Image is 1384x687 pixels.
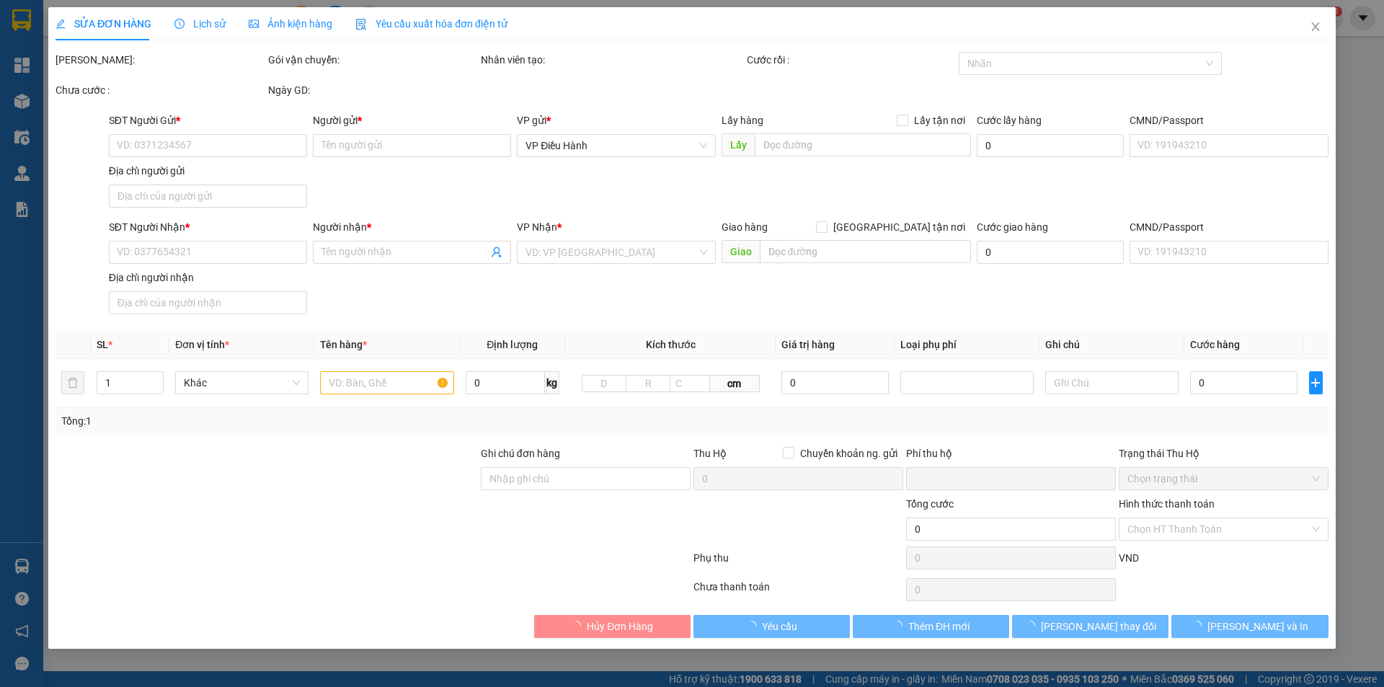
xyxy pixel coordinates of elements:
button: plus [1309,371,1323,394]
input: Dọc đường [755,133,971,156]
button: Yêu cầu [693,615,850,638]
button: Close [1295,7,1336,48]
span: Cước hàng [1191,339,1241,350]
div: [PERSON_NAME]: [56,52,265,68]
span: SL [97,339,108,350]
button: [PERSON_NAME] thay đổi [1012,615,1168,638]
span: SỬA ĐƠN HÀNG [56,18,151,30]
input: D [582,375,626,392]
span: [GEOGRAPHIC_DATA] tận nơi [828,219,971,235]
span: kg [545,371,559,394]
span: cm [710,375,759,392]
span: loading [892,621,908,631]
span: loading [1192,621,1207,631]
span: Chọn trạng thái [1127,468,1320,489]
div: SĐT Người Nhận [109,219,307,235]
input: Ghi chú đơn hàng [481,467,691,490]
div: Trạng thái Thu Hộ [1119,446,1328,461]
span: picture [249,19,259,29]
input: Dọc đường [760,240,971,263]
span: Yêu cầu xuất hóa đơn điện tử [355,18,507,30]
span: Khác [185,372,301,394]
span: Đơn vị tính [176,339,230,350]
span: Giao [722,240,760,263]
div: CMND/Passport [1130,219,1328,235]
span: loading [1025,621,1041,631]
div: SĐT Người Gửi [109,112,307,128]
span: close [1310,21,1321,32]
img: icon [355,19,367,30]
div: Phí thu hộ [906,446,1116,467]
th: Loại phụ phí [895,331,1039,359]
span: Tổng cước [906,498,954,510]
span: Thêm ĐH mới [908,619,970,634]
label: Ghi chú đơn hàng [481,448,560,459]
span: Ảnh kiện hàng [249,18,332,30]
th: Ghi chú [1039,331,1184,359]
div: Người gửi [313,112,511,128]
div: Người nhận [313,219,511,235]
span: Lấy [722,133,755,156]
span: VP Nhận [518,221,558,233]
div: CMND/Passport [1130,112,1328,128]
label: Cước lấy hàng [977,115,1042,126]
div: Phụ thu [692,550,905,575]
div: VP gửi [518,112,716,128]
input: Cước giao hàng [977,241,1124,264]
span: Lấy tận nơi [908,112,971,128]
input: Ghi Chú [1045,371,1179,394]
div: Ngày GD: [268,82,478,98]
input: C [670,375,710,392]
span: loading [746,621,762,631]
span: Kích thước [646,339,696,350]
div: Chưa cước : [56,82,265,98]
span: Định lượng [487,339,538,350]
div: Tổng: 1 [61,413,534,429]
span: Lịch sử [174,18,226,30]
input: Địa chỉ của người nhận [109,291,307,314]
span: Hủy Đơn Hàng [587,619,653,634]
span: [PERSON_NAME] và In [1207,619,1308,634]
div: Gói vận chuyển: [268,52,478,68]
span: VND [1119,552,1139,564]
div: Địa chỉ người gửi [109,163,307,179]
input: Cước lấy hàng [977,134,1124,157]
input: R [626,375,670,392]
span: user-add [492,247,503,258]
span: Chuyển khoản ng. gửi [794,446,903,461]
span: Thu Hộ [693,448,727,459]
span: Yêu cầu [762,619,797,634]
span: clock-circle [174,19,185,29]
button: Hủy Đơn Hàng [534,615,691,638]
label: Cước giao hàng [977,221,1048,233]
button: Thêm ĐH mới [853,615,1009,638]
span: VP Điều Hành [526,135,707,156]
input: Địa chỉ của người gửi [109,185,307,208]
span: plus [1310,377,1322,389]
button: [PERSON_NAME] và In [1172,615,1328,638]
div: Cước rồi : [747,52,957,68]
span: Tên hàng [321,339,368,350]
span: Giá trị hàng [782,339,835,350]
span: Giao hàng [722,221,768,233]
div: Nhân viên tạo: [481,52,744,68]
input: VD: Bàn, Ghế [321,371,454,394]
label: Hình thức thanh toán [1119,498,1215,510]
span: Lấy hàng [722,115,763,126]
div: Chưa thanh toán [692,579,905,604]
span: loading [571,621,587,631]
button: delete [61,371,84,394]
span: [PERSON_NAME] thay đổi [1041,619,1156,634]
span: edit [56,19,66,29]
div: Địa chỉ người nhận [109,270,307,285]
